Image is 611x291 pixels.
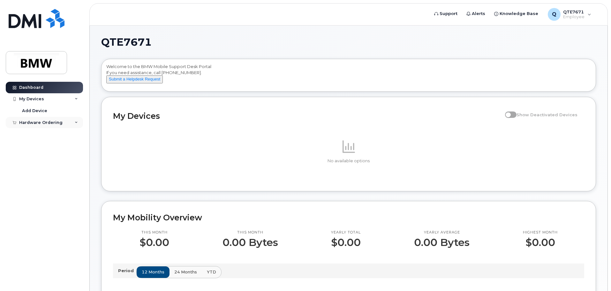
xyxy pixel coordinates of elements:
[174,269,197,275] span: 24 months
[505,109,510,114] input: Show Deactivated Devices
[106,75,163,83] button: Submit a Helpdesk Request
[118,268,136,274] p: Period
[106,64,591,89] div: Welcome to the BMW Mobile Support Desk Portal If you need assistance, call [PHONE_NUMBER].
[113,213,584,222] h2: My Mobility Overview
[414,237,470,248] p: 0.00 Bytes
[207,269,216,275] span: YTD
[223,237,278,248] p: 0.00 Bytes
[583,263,606,286] iframe: Messenger Launcher
[517,112,577,117] span: Show Deactivated Devices
[331,237,361,248] p: $0.00
[140,230,169,235] p: This month
[113,158,584,164] p: No available options
[106,76,163,81] a: Submit a Helpdesk Request
[331,230,361,235] p: Yearly total
[523,230,558,235] p: Highest month
[140,237,169,248] p: $0.00
[223,230,278,235] p: This month
[101,37,152,47] span: QTE7671
[523,237,558,248] p: $0.00
[113,111,502,121] h2: My Devices
[414,230,470,235] p: Yearly average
